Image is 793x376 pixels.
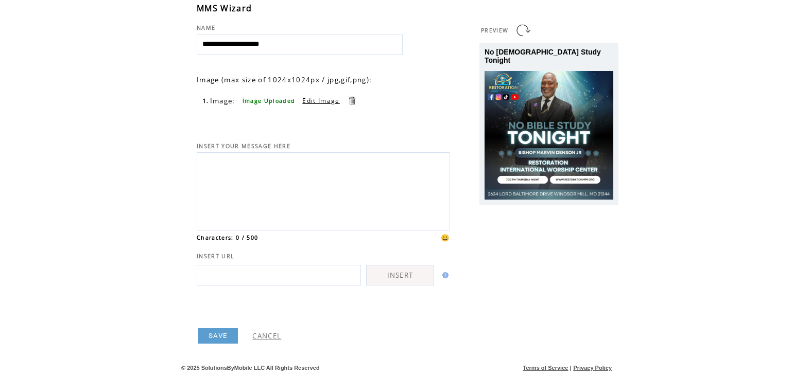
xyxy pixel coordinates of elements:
span: © 2025 SolutionsByMobile LLC All Rights Reserved [181,365,320,371]
span: INSERT URL [197,253,234,260]
span: INSERT YOUR MESSAGE HERE [197,142,290,150]
span: NAME [197,24,215,31]
span: PREVIEW [481,27,508,34]
span: Image (max size of 1024x1024px / jpg,gif,png): [197,75,372,84]
span: MMS Wizard [197,3,252,14]
a: Terms of Service [523,365,568,371]
a: Privacy Policy [573,365,612,371]
a: Delete this item [347,96,357,105]
span: 😀 [441,233,450,242]
a: Edit Image [302,96,339,105]
span: Image Uploaded [243,97,296,104]
span: 1. [203,97,209,104]
span: Image: [210,96,235,105]
img: help.gif [439,272,449,278]
span: Characters: 0 / 500 [197,234,258,241]
a: INSERT [366,265,434,285]
a: SAVE [198,328,238,344]
span: | [570,365,572,371]
span: No [DEMOGRAPHIC_DATA] Study Tonight [485,48,601,64]
a: CANCEL [252,331,281,341]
